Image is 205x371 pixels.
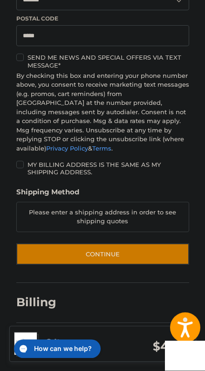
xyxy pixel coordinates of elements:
[16,15,189,23] label: Postal Code
[17,204,189,231] p: Please enter a shipping address in order to see shipping quotes
[92,145,111,152] a: Terms
[16,72,189,154] div: By checking this box and entering your phone number above, you consent to receive marketing text ...
[16,187,79,202] legend: Shipping Method
[16,54,189,69] label: Send me news and special offers via text message*
[9,337,103,362] iframe: Gorgias live chat messenger
[16,244,189,265] button: Continue
[14,333,37,355] img: Puma Men's GS-One Spikeless Golf Shoes
[119,340,191,354] h3: $42.14
[46,145,88,152] a: Privacy Policy
[16,295,71,310] h2: Billing
[16,161,189,177] label: My billing address is the same as my shipping address.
